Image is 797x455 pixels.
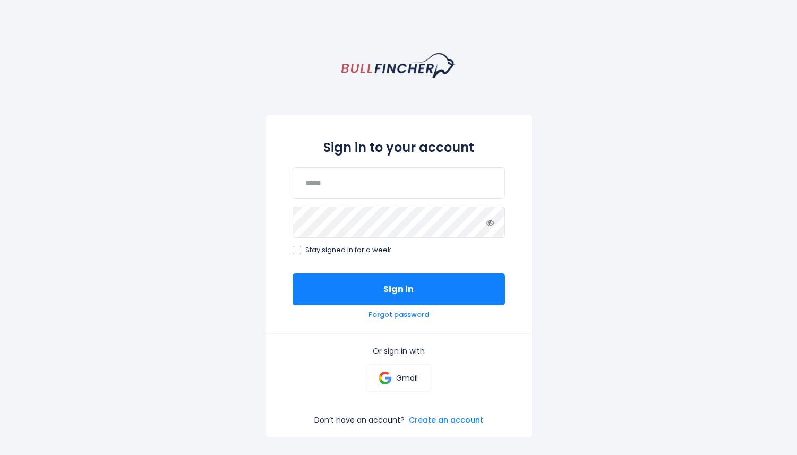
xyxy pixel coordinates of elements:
[314,415,405,425] p: Don’t have an account?
[293,246,301,254] input: Stay signed in for a week
[396,373,418,383] p: Gmail
[366,364,431,392] a: Gmail
[293,346,505,356] p: Or sign in with
[305,246,391,255] span: Stay signed in for a week
[293,273,505,305] button: Sign in
[341,53,456,78] a: homepage
[409,415,483,425] a: Create an account
[368,311,429,320] a: Forgot password
[293,138,505,157] h2: Sign in to your account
